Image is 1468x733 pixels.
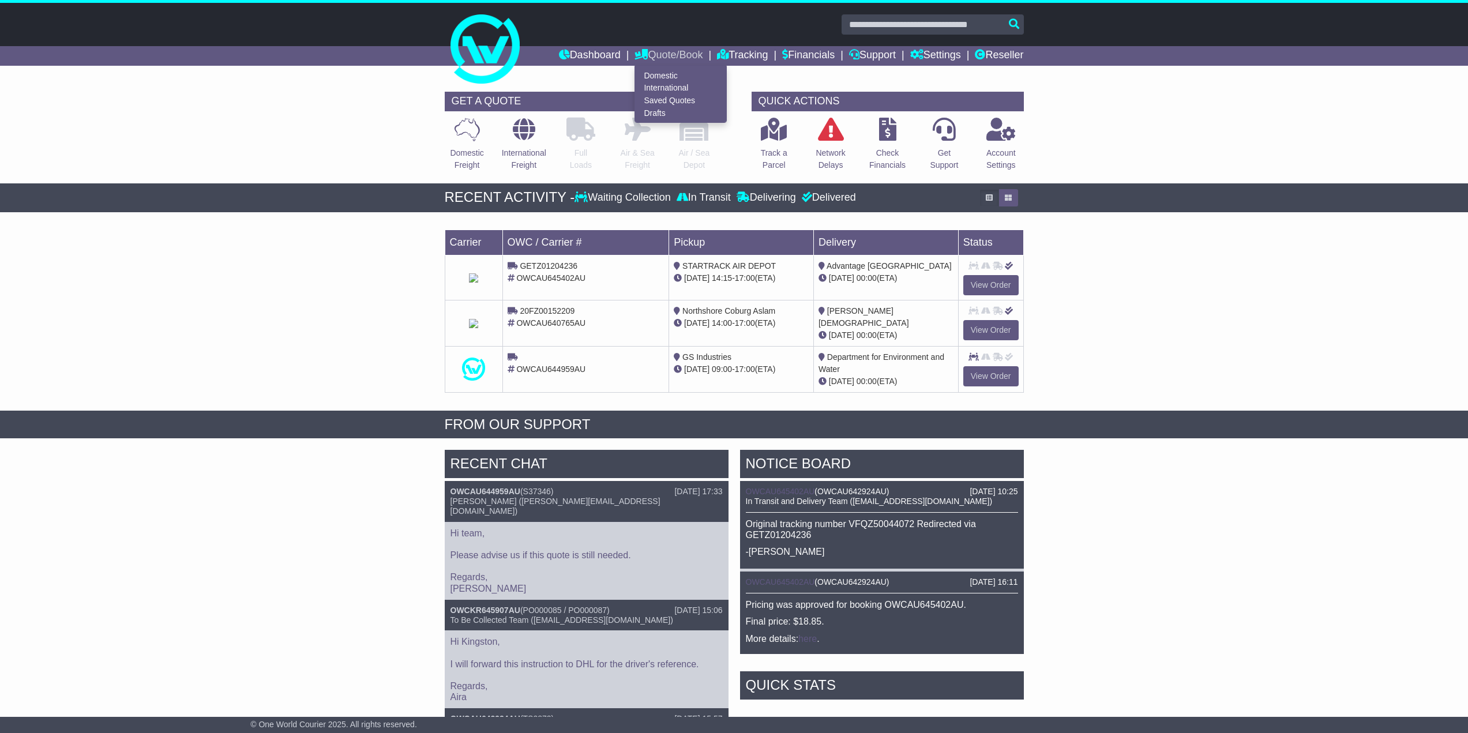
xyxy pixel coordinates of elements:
[684,273,709,283] span: [DATE]
[684,364,709,374] span: [DATE]
[450,606,520,615] a: OWCKR645907AU
[523,487,551,496] span: S37346
[450,714,520,723] a: OWCAU642924AU
[516,364,585,374] span: OWCAU644959AU
[669,230,814,255] td: Pickup
[963,320,1019,340] a: View Order
[502,147,546,171] p: International Freight
[523,714,551,723] span: TS2873
[813,230,958,255] td: Delivery
[963,366,1019,386] a: View Order
[752,92,1024,111] div: QUICK ACTIONS
[449,117,484,178] a: DomesticFreight
[746,616,1018,627] p: Final price: $18.85.
[819,329,953,341] div: (ETA)
[674,714,722,724] div: [DATE] 15:57
[445,416,1024,433] div: FROM OUR SUPPORT
[986,117,1016,178] a: AccountSettings
[450,147,483,171] p: Domestic Freight
[516,273,585,283] span: OWCAU645402AU
[963,275,1019,295] a: View Order
[740,702,1024,732] td: Deliveries
[849,46,896,66] a: Support
[502,230,669,255] td: OWC / Carrier #
[735,273,755,283] span: 17:00
[445,189,575,206] div: RECENT ACTIVITY -
[761,147,787,171] p: Track a Parcel
[674,363,809,375] div: - (ETA)
[634,66,727,123] div: Quote/Book
[450,487,520,496] a: OWCAU644959AU
[746,497,993,506] span: In Transit and Delivery Team ([EMAIL_ADDRESS][DOMAIN_NAME])
[816,147,845,171] p: Network Delays
[520,261,577,270] span: GETZ01204236
[717,46,768,66] a: Tracking
[746,518,1018,540] p: Original tracking number VFQZ50044072 Redirected via GETZ01204236
[799,191,856,204] div: Delivered
[682,261,776,270] span: STARTRACK AIR DEPOT
[740,450,1024,481] div: NOTICE BOARD
[829,377,854,386] span: [DATE]
[746,577,1018,587] div: ( )
[450,528,723,594] p: Hi team, Please advise us if this quote is still needed. Regards, [PERSON_NAME]
[734,191,799,204] div: Delivering
[674,487,722,497] div: [DATE] 17:33
[819,306,909,328] span: [PERSON_NAME][DEMOGRAPHIC_DATA]
[635,107,726,119] a: Drafts
[857,273,877,283] span: 00:00
[445,450,729,481] div: RECENT CHAT
[827,261,952,270] span: Advantage [GEOGRAPHIC_DATA]
[970,577,1018,587] div: [DATE] 16:11
[450,606,723,615] div: ( )
[674,272,809,284] div: - (ETA)
[520,306,575,315] span: 20FZ00152209
[712,318,732,328] span: 14:00
[450,714,723,724] div: ( )
[712,273,732,283] span: 14:15
[634,46,703,66] a: Quote/Book
[462,358,485,381] img: One_World_Courier.png
[566,147,595,171] p: Full Loads
[782,46,835,66] a: Financials
[445,230,502,255] td: Carrier
[829,330,854,340] span: [DATE]
[684,318,709,328] span: [DATE]
[746,577,815,587] a: OWCAU645402AU
[970,487,1018,497] div: [DATE] 10:25
[635,95,726,107] a: Saved Quotes
[682,352,731,362] span: GS Industries
[857,330,877,340] span: 00:00
[501,117,547,178] a: InternationalFreight
[450,497,660,516] span: [PERSON_NAME] ([PERSON_NAME][EMAIL_ADDRESS][DOMAIN_NAME])
[735,318,755,328] span: 17:00
[929,117,959,178] a: GetSupport
[746,487,815,496] a: OWCAU645402AU
[829,273,854,283] span: [DATE]
[975,46,1023,66] a: Reseller
[516,318,585,328] span: OWCAU640765AU
[815,117,846,178] a: NetworkDelays
[798,634,817,644] a: here
[674,606,722,615] div: [DATE] 15:06
[559,46,621,66] a: Dashboard
[523,606,607,615] span: PO000085 / PO000087
[819,352,944,374] span: Department for Environment and Water
[674,317,809,329] div: - (ETA)
[679,147,710,171] p: Air / Sea Depot
[817,487,887,496] span: OWCAU642924AU
[621,147,655,171] p: Air & Sea Freight
[746,599,1018,610] p: Pricing was approved for booking OWCAU645402AU.
[986,147,1016,171] p: Account Settings
[740,671,1024,702] div: Quick Stats
[735,364,755,374] span: 17:00
[682,306,775,315] span: Northshore Coburg Aslam
[450,636,723,702] p: Hi Kingston, I will forward this instruction to DHL for the driver's reference. Regards, Aira
[250,720,417,729] span: © One World Courier 2025. All rights reserved.
[819,375,953,388] div: (ETA)
[746,546,1018,557] p: -[PERSON_NAME]
[575,191,673,204] div: Waiting Collection
[817,577,887,587] span: OWCAU642924AU
[746,633,1018,644] p: More details: .
[712,364,732,374] span: 09:00
[674,191,734,204] div: In Transit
